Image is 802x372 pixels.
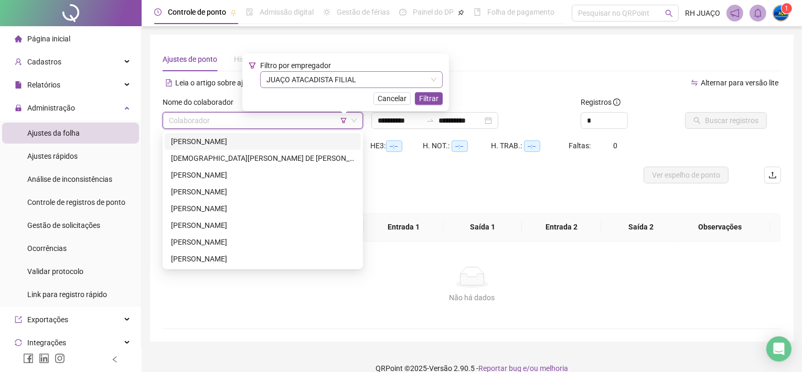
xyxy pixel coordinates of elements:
[260,8,314,16] span: Admissão digital
[458,9,464,16] span: pushpin
[431,76,437,83] span: down
[27,315,68,324] span: Exportações
[163,96,240,108] label: Nome do colaborador
[419,93,439,104] span: Filtrar
[27,152,78,160] span: Ajustes rápidos
[27,175,112,183] span: Análise de inconsistências
[426,116,434,125] span: to
[452,140,468,152] span: --:--
[171,236,355,248] div: [PERSON_NAME]
[601,213,680,242] th: Saída 2
[351,117,357,124] span: down
[399,8,407,16] span: dashboard
[766,336,792,362] div: Open Intercom Messenger
[364,213,443,242] th: Entrada 1
[386,140,402,152] span: --:--
[27,129,80,137] span: Ajustes da folha
[165,150,361,167] div: CHAIANE VITORIA DE MELO ROSEO
[154,8,162,16] span: clock-circle
[613,99,621,106] span: info-circle
[670,213,771,242] th: Observações
[524,140,540,152] span: --:--
[165,167,361,183] div: CICERO BATISTA DA SILVA
[165,183,361,200] div: CICERO DE LIMA SANTOS
[175,79,261,87] span: Leia o artigo sobre ajustes
[15,104,22,112] span: lock
[15,339,22,346] span: sync
[685,112,767,129] button: Buscar registros
[371,140,423,152] div: HE 3:
[323,8,330,16] span: sun
[27,290,107,299] span: Link para registro rápido
[27,104,75,112] span: Administração
[378,93,407,104] span: Cancelar
[234,55,298,63] span: Histórico de ajustes
[15,81,22,89] span: file
[613,141,617,150] span: 0
[175,292,768,303] div: Não há dados
[27,221,100,229] span: Gestão de solicitações
[340,117,347,124] span: filter
[373,92,411,105] button: Cancelar
[171,220,355,231] div: [PERSON_NAME]
[569,141,592,150] span: Faltas:
[111,356,119,363] span: left
[165,133,361,150] div: ANTONIO MARCOS SANTIGO ALVES
[165,234,361,250] div: CICERO MICHEL TEIXEIRA SANTOS
[165,217,361,234] div: CICERO LIMA GOMES ALVES
[55,353,65,364] span: instagram
[423,140,491,152] div: H. NOT.:
[171,152,355,164] div: [DEMOGRAPHIC_DATA][PERSON_NAME] DE [PERSON_NAME]
[23,353,34,364] span: facebook
[773,5,789,21] img: 66582
[15,58,22,65] span: user-add
[171,136,355,147] div: [PERSON_NAME]
[27,58,61,66] span: Cadastros
[171,253,355,265] div: [PERSON_NAME]
[15,35,22,42] span: home
[15,316,22,323] span: export
[730,8,740,18] span: notification
[260,61,331,70] span: Filtro por empregador
[691,79,698,86] span: swap
[27,81,60,89] span: Relatórios
[474,8,481,16] span: book
[782,3,792,14] sup: Atualize o seu contato no menu Meus Dados
[413,8,454,16] span: Painel do DP
[27,267,83,276] span: Validar protocolo
[785,5,789,12] span: 1
[443,213,522,242] th: Saída 1
[165,79,173,86] span: file-text
[415,92,443,105] button: Filtrar
[768,171,777,179] span: upload
[230,9,237,16] span: pushpin
[665,9,673,17] span: search
[644,167,729,183] button: Ver espelho de ponto
[171,186,355,198] div: [PERSON_NAME]
[165,200,361,217] div: CICERO DOS SANTOS SILVA
[27,198,125,206] span: Controle de registros de ponto
[246,8,253,16] span: file-done
[753,8,763,18] span: bell
[39,353,49,364] span: linkedin
[27,35,70,43] span: Página inicial
[27,244,67,253] span: Ocorrências
[171,169,355,181] div: [PERSON_NAME]
[266,72,436,87] span: JUAÇO ATACADISTA FILIAL
[165,250,361,267] div: CICERO SILVA SANTOS
[487,8,554,16] span: Folha de pagamento
[163,55,217,63] span: Ajustes de ponto
[522,213,601,242] th: Entrada 2
[426,116,434,125] span: swap-right
[581,96,621,108] span: Registros
[678,221,762,233] span: Observações
[491,140,569,152] div: H. TRAB.:
[171,203,355,214] div: [PERSON_NAME]
[27,338,66,347] span: Integrações
[249,62,256,69] span: filter
[168,8,226,16] span: Controle de ponto
[337,8,390,16] span: Gestão de férias
[685,7,720,19] span: RH JUAÇO
[701,79,778,87] span: Alternar para versão lite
